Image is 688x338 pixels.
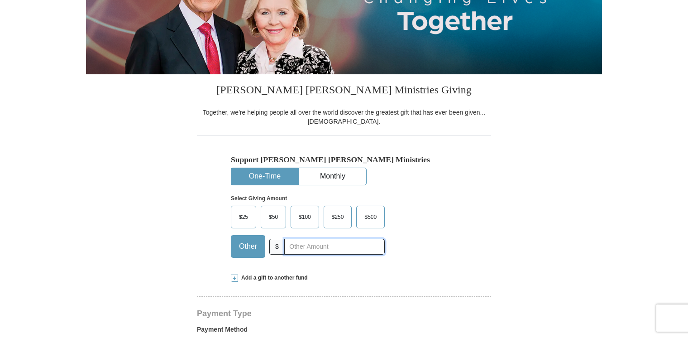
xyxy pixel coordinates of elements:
[231,168,298,185] button: One-Time
[284,239,385,255] input: Other Amount
[234,240,262,253] span: Other
[327,210,349,224] span: $250
[197,108,491,126] div: Together, we're helping people all over the world discover the greatest gift that has ever been g...
[264,210,282,224] span: $50
[299,168,366,185] button: Monthly
[231,195,287,202] strong: Select Giving Amount
[269,239,285,255] span: $
[197,310,491,317] h4: Payment Type
[238,274,308,282] span: Add a gift to another fund
[294,210,315,224] span: $100
[234,210,253,224] span: $25
[360,210,381,224] span: $500
[231,155,457,164] h5: Support [PERSON_NAME] [PERSON_NAME] Ministries
[197,74,491,108] h3: [PERSON_NAME] [PERSON_NAME] Ministries Giving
